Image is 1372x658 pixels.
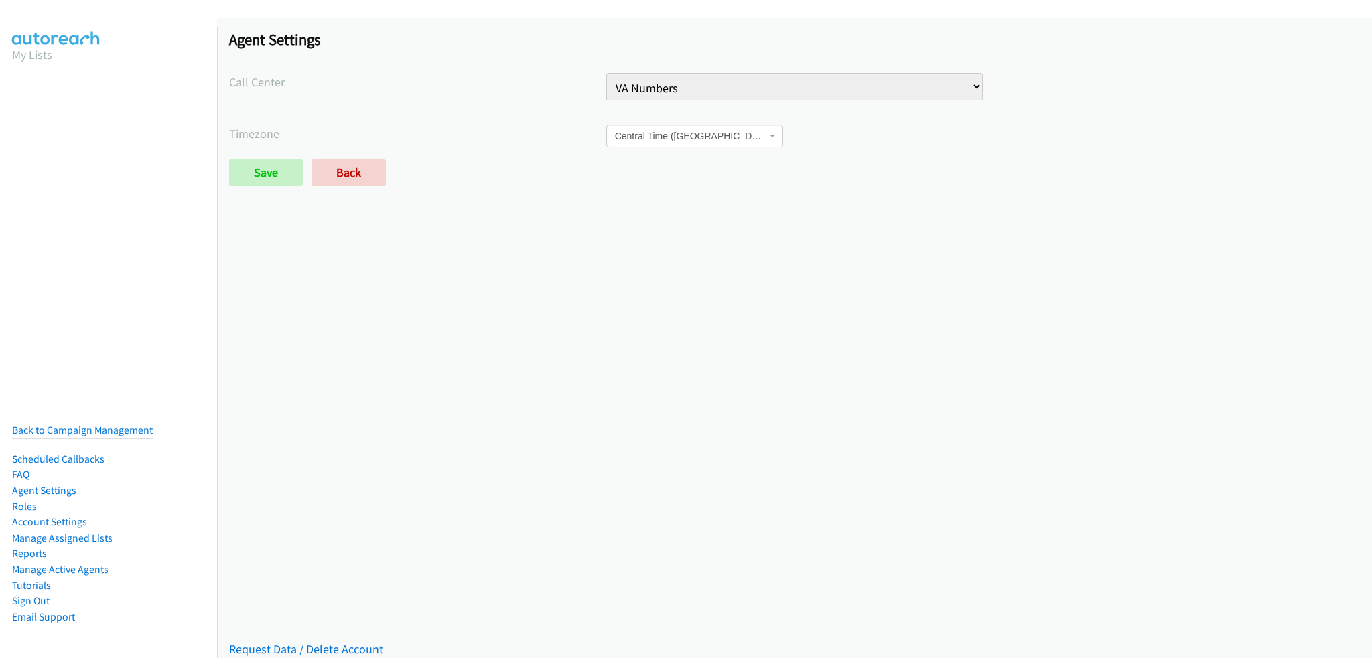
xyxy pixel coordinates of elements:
[229,641,383,657] a: Request Data / Delete Account
[615,129,766,143] span: Central Time (US & Canada)
[12,610,75,623] a: Email Support
[12,563,109,576] a: Manage Active Agents
[12,424,153,436] a: Back to Campaign Management
[229,73,606,91] label: Call Center
[312,159,386,186] a: Back
[12,579,51,592] a: Tutorials
[12,515,87,528] a: Account Settings
[12,484,76,497] a: Agent Settings
[229,30,1360,49] h1: Agent Settings
[12,500,37,513] a: Roles
[606,125,783,147] span: Central Time (US & Canada)
[12,594,50,607] a: Sign Out
[12,531,113,544] a: Manage Assigned Lists
[229,159,303,186] input: Save
[12,47,52,62] a: My Lists
[12,547,47,560] a: Reports
[12,453,105,465] a: Scheduled Callbacks
[12,468,29,481] a: FAQ
[229,125,606,143] label: Timezone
